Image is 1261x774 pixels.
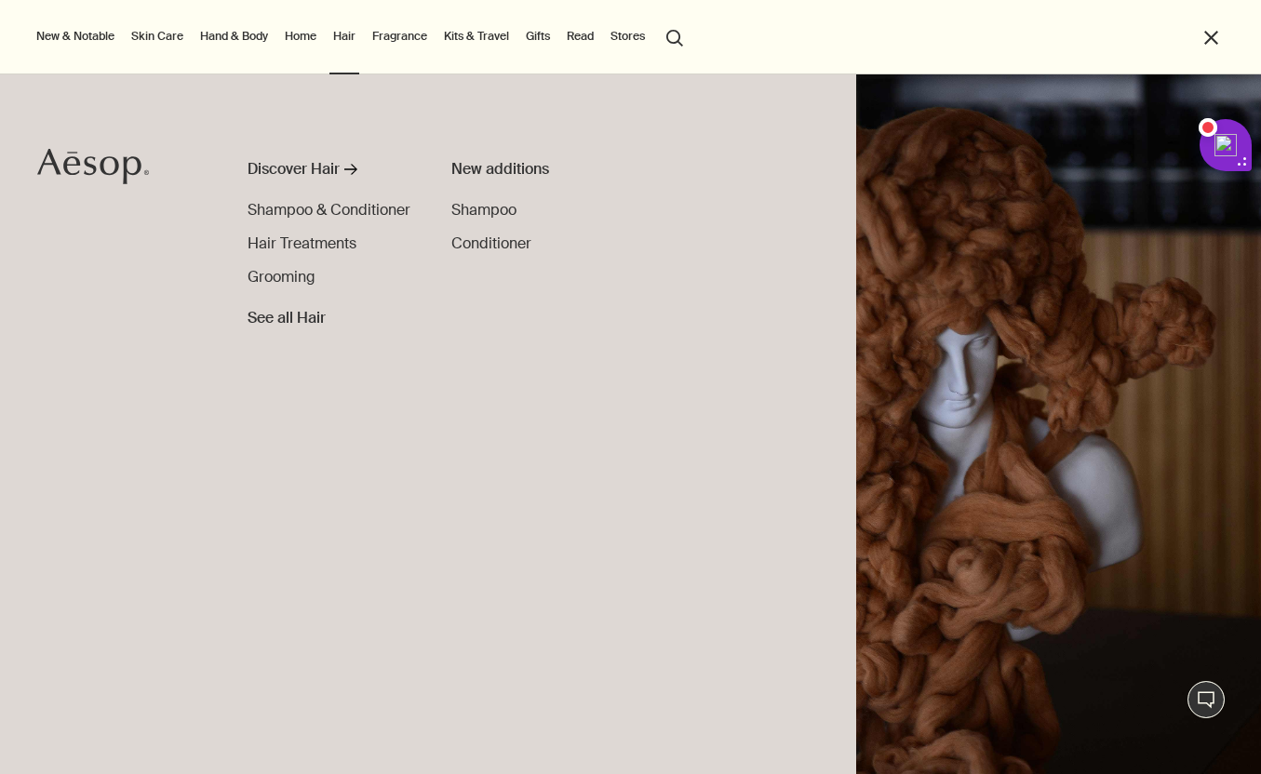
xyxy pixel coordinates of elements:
a: Hair Treatments [248,233,356,255]
span: See all Hair [248,307,326,329]
button: New & Notable [33,25,118,47]
button: Live Assistance [1187,681,1225,718]
a: Hand & Body [196,25,272,47]
span: Shampoo & Conditioner [248,200,410,220]
button: Stores [607,25,649,47]
span: Conditioner [451,234,531,253]
a: Shampoo [451,199,516,221]
span: Grooming [248,267,315,287]
a: Home [281,25,320,47]
div: Discover Hair [248,158,340,180]
div: New additions [451,158,653,180]
span: Hair Treatments [248,234,356,253]
a: Skin Care [127,25,187,47]
a: Shampoo & Conditioner [248,199,410,221]
a: Fragrance [369,25,431,47]
a: See all Hair [248,300,326,329]
button: Close the Menu [1201,27,1222,48]
a: Grooming [248,266,315,288]
img: Mannequin bust wearing wig made of wool. [856,74,1261,774]
a: Read [563,25,597,47]
button: Open search [658,19,691,54]
a: Aesop [33,143,154,194]
a: Gifts [522,25,554,47]
span: Shampoo [451,200,516,220]
a: Hair [329,25,359,47]
a: Kits & Travel [440,25,513,47]
a: Discover Hair [248,158,413,188]
svg: Aesop [37,148,149,185]
a: Conditioner [451,233,531,255]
